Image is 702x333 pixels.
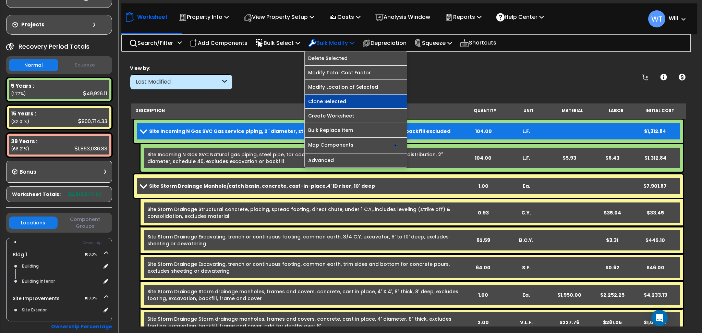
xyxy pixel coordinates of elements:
b: 5 Years : [11,82,34,89]
small: Initial Cost [645,108,674,113]
button: Locations [9,217,58,229]
p: Help Center [496,12,544,22]
a: Map Components [305,138,407,153]
div: $281.05 [591,319,633,326]
div: Building Interior [20,277,101,285]
div: $445.10 [634,237,676,244]
div: S.F. [505,264,547,271]
div: Shortcuts [456,35,500,51]
button: Squeeze [60,59,109,71]
b: Site Storm Drainage Manhole/catch basin, concrete, cast-in-place,4' ID riser, 10' deep [149,183,375,189]
div: $46.00 [634,264,676,271]
a: Modify Location of Selected [305,80,407,94]
a: Assembly Item [147,151,461,165]
div: 900,714.33 [78,118,107,125]
div: 104.00 [462,155,504,161]
div: $3.31 [591,237,633,244]
p: Worksheet [137,12,168,22]
div: 2.00 [462,319,504,326]
div: 1.00 [462,292,504,298]
b: Ownership Percentage [51,323,112,330]
div: $6.43 [591,155,633,161]
p: Property Info [179,12,229,22]
div: 1,863,036.83 [74,145,107,152]
a: Delete Selected [305,51,407,65]
div: L.F. [505,155,547,161]
div: 64.00 [462,264,504,271]
a: Bulk Replace Item [305,123,407,137]
div: 1.00 [462,183,505,189]
a: Advanced [305,153,407,167]
span: 100.0% [85,294,103,303]
div: $1,312.84 [633,128,676,135]
p: Shortcuts [460,38,496,48]
div: $2,252.25 [591,292,633,298]
a: Assembly Item [147,288,461,302]
small: Material [562,108,583,113]
a: Assembly Title [141,126,462,136]
div: $1,025.37 [634,319,676,326]
p: View Property Setup [244,12,314,22]
div: $4,233.13 [634,292,676,298]
p: Squeeze [414,38,452,48]
div: View by: [130,65,233,72]
div: $7,901.87 [633,183,676,189]
p: Depreciation [362,38,407,48]
h3: Bonus [20,169,36,175]
small: Labor [609,108,624,113]
button: Component Groups [61,215,109,230]
b: 39 Years : [11,138,37,145]
div: 62.59 [462,237,504,244]
a: Clone Selected [305,95,407,108]
small: 66.26025272614154% [11,146,29,152]
div: 104.00 [462,128,505,135]
a: Assembly Item [147,233,461,247]
div: $1,950.00 [548,292,590,298]
small: Unit [523,108,534,113]
div: V.L.F. [505,319,547,326]
b: 15 Years : [11,110,36,117]
a: Assembly Item [147,206,461,220]
span: 2,813,677.27 [68,191,101,198]
a: Assembly Item [147,316,461,329]
h3: Projects [21,21,45,28]
small: Description [135,108,165,113]
div: Ea. [505,183,548,189]
div: Building [20,262,101,270]
p: Search/Filter [129,38,173,48]
a: Create Worksheet [305,109,407,123]
b: Site Incoming N Gas SVC Gas service piping, 2" diameter, steel, Sch 40, plain ends, excavation an... [149,128,450,135]
div: Site Exterior [20,306,101,314]
div: Ea. [505,292,547,298]
a: Assembly Title [141,181,462,191]
div: $227.76 [548,319,590,326]
p: Analysis Window [375,12,430,22]
div: C.Y. [505,209,547,216]
button: Normal [9,59,58,71]
span: WT [648,10,665,27]
p: Reports [445,12,482,22]
h4: Recovery Period Totals [19,43,89,50]
div: B.C.Y. [505,237,547,244]
div: $35.04 [591,209,633,216]
p: Bulk Modify [308,38,354,48]
b: Will [669,15,678,22]
p: Costs [329,12,361,22]
div: Depreciation [359,35,410,51]
small: 32.01199866109733% [11,119,29,124]
div: 49,926.11 [83,90,107,97]
div: Ownership [20,239,112,247]
span: Worksheet Totals: [12,191,61,198]
a: Bldg 1 100.0% [13,251,27,258]
small: 1.7277486127611217% [11,91,26,97]
div: Last Modified [136,78,220,86]
div: Open Intercom Messenger [651,310,668,326]
div: $1,312.84 [634,155,676,161]
div: $0.62 [591,264,633,271]
p: Bulk Select [255,38,300,48]
p: Add Components [190,38,247,48]
a: Modify Total Cost Factor [305,66,407,79]
div: $33.45 [634,209,676,216]
a: Assembly Item [147,261,461,274]
div: $5.93 [548,155,590,161]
